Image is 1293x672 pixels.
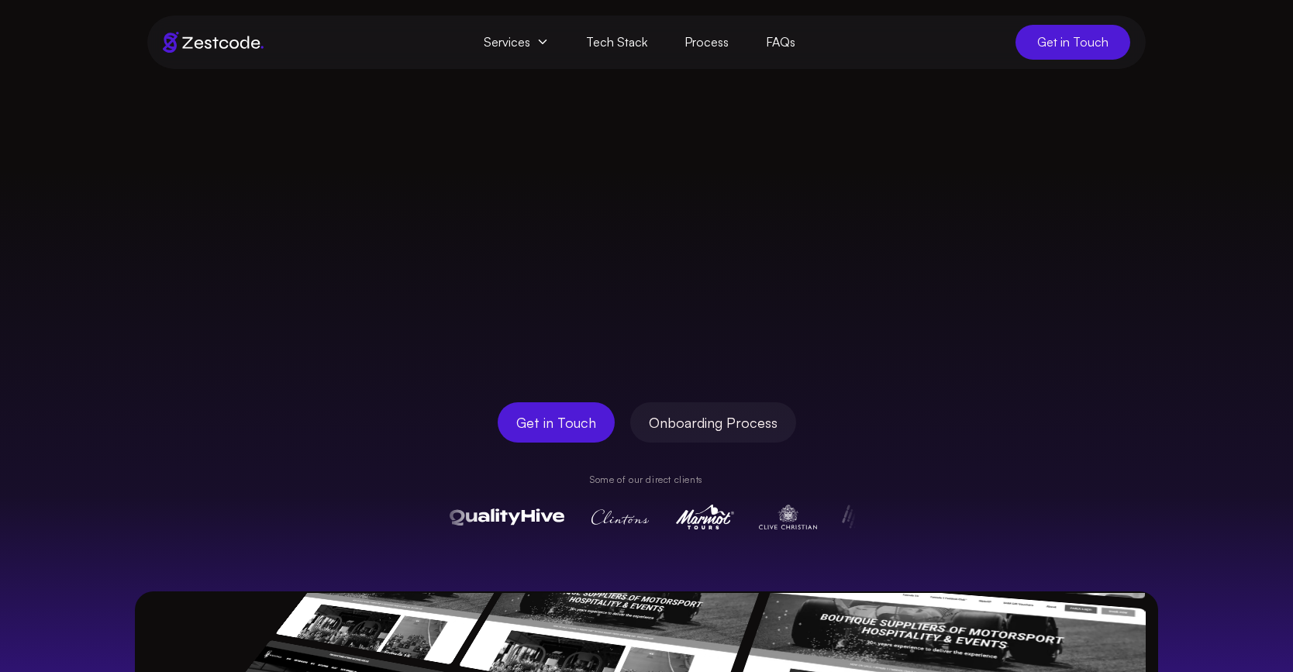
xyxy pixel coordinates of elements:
img: Clive Christian [759,505,817,529]
a: Tech Stack [567,25,666,60]
a: Onboarding Process [630,402,796,443]
img: BAM Motorsports [275,547,514,665]
a: Get in Touch [498,402,615,443]
p: Some of our direct clients [437,474,856,486]
img: Clintons Cards [589,505,651,529]
span: Get in Touch [516,412,596,433]
img: Brand logo of zestcode digital [163,32,264,53]
img: Marmot Tours [676,505,734,529]
span: Onboarding Process [649,412,778,433]
img: Pulse [842,505,899,529]
img: QualityHive [450,505,564,529]
a: Process [666,25,747,60]
span: Services [465,25,567,60]
a: FAQs [747,25,814,60]
a: Get in Touch [1015,25,1130,60]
